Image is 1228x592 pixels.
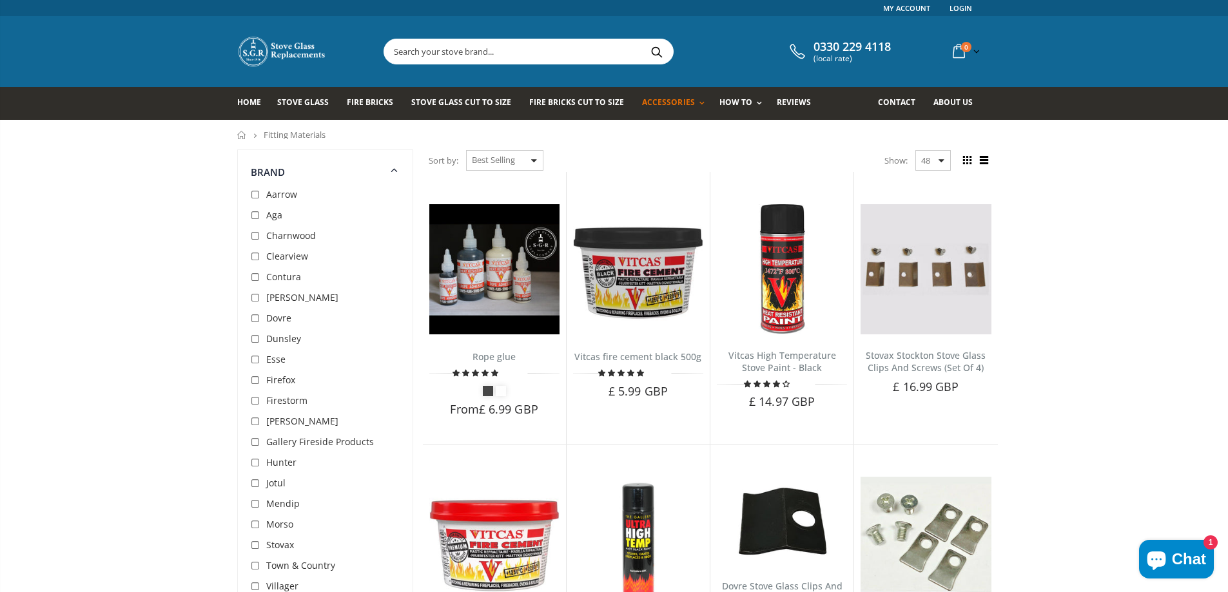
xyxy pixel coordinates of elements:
[777,97,811,108] span: Reviews
[266,518,293,530] span: Morso
[266,456,297,468] span: Hunter
[450,401,538,417] span: From
[266,353,286,365] span: Esse
[266,374,295,386] span: Firefox
[642,97,694,108] span: Accessories
[717,204,847,334] img: Vitcas black stove paint
[961,42,971,52] span: 0
[264,129,326,140] span: Fitting Materials
[429,204,560,334] img: Vitcas stove glue
[814,40,891,54] span: 0330 229 4118
[266,312,291,324] span: Dovre
[266,229,316,242] span: Charnwood
[347,97,393,108] span: Fire Bricks
[266,271,301,283] span: Contura
[266,250,308,262] span: Clearview
[266,394,307,406] span: Firestorm
[384,39,817,64] input: Search your stove brand...
[266,497,300,510] span: Mendip
[878,97,915,108] span: Contact
[237,35,327,68] img: Stove Glass Replacement
[744,379,792,388] span: 4.00 stars
[574,350,701,363] a: Vitcas fire cement black 500g
[960,153,975,167] span: Grid view
[277,87,338,120] a: Stove Glass
[786,40,891,63] a: 0330 229 4118 (local rate)
[884,150,908,171] span: Show:
[277,97,329,108] span: Stove Glass
[861,204,991,334] img: Set of 4 Stovax Stockton glass clips with screws
[411,97,511,108] span: Stove Glass Cut To Size
[598,368,646,377] span: 5.00 stars
[266,291,338,303] span: [PERSON_NAME]
[473,350,516,363] a: Rope glue
[266,332,301,345] span: Dunsley
[266,539,294,551] span: Stovax
[529,87,634,120] a: Fire Bricks Cut To Size
[749,394,815,409] span: £ 14.97 GBP
[933,87,982,120] a: About us
[866,349,986,374] a: Stovax Stockton Stove Glass Clips And Screws (Set Of 4)
[347,87,403,120] a: Fire Bricks
[266,580,298,592] span: Villager
[237,97,261,108] span: Home
[237,131,247,139] a: Home
[453,368,500,377] span: 4.82 stars
[719,97,752,108] span: How To
[977,153,991,167] span: List view
[1135,540,1218,582] inbox-online-store-chat: Shopify online store chat
[933,97,973,108] span: About us
[573,204,703,334] img: Vitcas black fire cement 500g
[251,166,286,178] span: Brand
[814,54,891,63] span: (local rate)
[479,401,538,417] span: £ 6.99 GBP
[609,383,668,399] span: £ 5.99 GBP
[642,87,710,120] a: Accessories
[948,39,982,64] a: 0
[266,188,297,200] span: Aarrow
[266,209,282,221] span: Aga
[411,87,521,120] a: Stove Glass Cut To Size
[893,379,959,394] span: £ 16.99 GBP
[237,87,271,120] a: Home
[643,39,672,64] button: Search
[529,97,624,108] span: Fire Bricks Cut To Size
[266,435,374,448] span: Gallery Fireside Products
[719,87,768,120] a: How To
[429,149,458,172] span: Sort by:
[266,477,286,489] span: Jotul
[728,349,836,374] a: Vitcas High Temperature Stove Paint - Black
[878,87,925,120] a: Contact
[266,415,338,427] span: [PERSON_NAME]
[266,559,335,571] span: Town & Country
[777,87,821,120] a: Reviews
[717,477,847,566] img: Set of 4 Dovre glass clips with screws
